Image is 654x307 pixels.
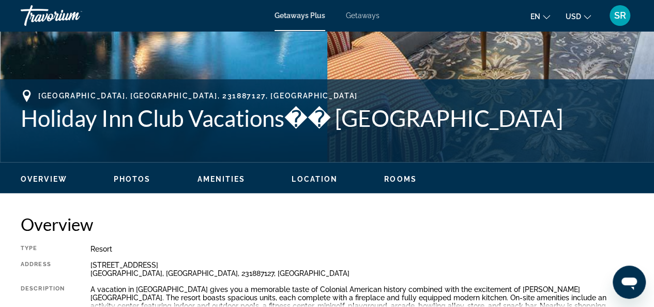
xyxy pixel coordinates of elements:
[114,174,151,184] button: Photos
[346,11,379,20] a: Getaways
[21,261,65,277] div: Address
[21,175,67,183] span: Overview
[566,12,581,21] span: USD
[275,11,325,20] a: Getaways Plus
[90,245,633,253] div: Resort
[21,174,67,184] button: Overview
[613,266,646,299] iframe: Button to launch messaging window
[197,174,245,184] button: Amenities
[384,175,417,183] span: Rooms
[292,174,338,184] button: Location
[21,2,124,29] a: Travorium
[90,261,633,277] div: [STREET_ADDRESS] [GEOGRAPHIC_DATA], [GEOGRAPHIC_DATA], 231887127, [GEOGRAPHIC_DATA]
[197,175,245,183] span: Amenities
[292,175,338,183] span: Location
[114,175,151,183] span: Photos
[38,92,358,100] span: [GEOGRAPHIC_DATA], [GEOGRAPHIC_DATA], 231887127, [GEOGRAPHIC_DATA]
[566,9,591,24] button: Change currency
[530,9,550,24] button: Change language
[530,12,540,21] span: en
[606,5,633,26] button: User Menu
[384,174,417,184] button: Rooms
[614,10,626,21] span: SR
[21,245,65,253] div: Type
[21,214,633,235] h2: Overview
[21,105,633,131] h1: Holiday Inn Club Vacations�� [GEOGRAPHIC_DATA]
